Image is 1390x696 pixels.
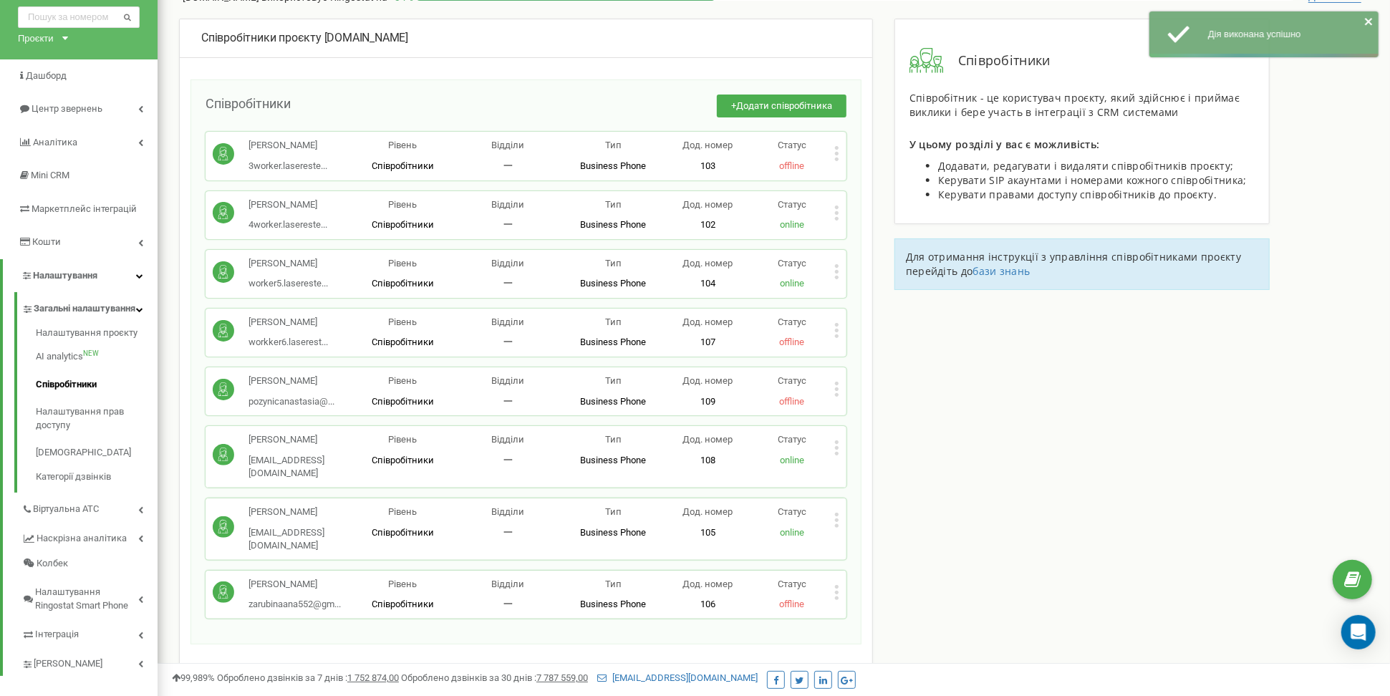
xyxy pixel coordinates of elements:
span: Відділи [491,140,524,150]
div: Проєкти [18,32,54,45]
span: 一 [503,599,513,609]
a: Налаштування проєкту [36,327,158,344]
span: 99,989% [172,672,215,683]
span: Оброблено дзвінків за 30 днів : [401,672,588,683]
span: online [780,278,804,289]
span: 一 [503,278,513,289]
span: Дод. номер [683,316,733,327]
span: Маркетплейс інтеграцій [32,203,137,214]
span: 一 [503,219,513,230]
span: Колбек [37,557,68,571]
p: [PERSON_NAME] [248,257,328,271]
a: [PERSON_NAME] [21,647,158,677]
p: [PERSON_NAME] [248,198,327,212]
span: Mini CRM [31,170,69,180]
span: Налаштування Ringostat Smart Phone [35,586,138,612]
span: Для отримання інструкції з управління співробітниками проєкту перейдіть до [906,250,1241,278]
span: Дод. номер [683,140,733,150]
span: Відділи [491,434,524,445]
span: Керувати правами доступу співробітників до проєкту. [938,188,1217,201]
span: Дод. номер [683,199,733,210]
span: Відділи [491,199,524,210]
a: Загальні налаштування [21,292,158,322]
span: 一 [503,455,513,465]
span: Дод. номер [683,579,733,589]
span: У цьому розділі у вас є можливість: [909,137,1100,151]
span: 3worker.lasereste... [248,160,327,171]
span: online [780,455,804,465]
a: AI analyticsNEW [36,343,158,371]
button: close [1364,16,1374,32]
span: Статус [778,258,806,269]
span: Business Phone [580,396,646,407]
input: Пошук за номером [18,6,140,28]
span: Відділи [491,375,524,386]
span: Відділи [491,316,524,327]
span: Business Phone [580,219,646,230]
p: 104 [666,277,750,291]
span: Співробітники [206,96,291,111]
span: zarubinaana552@gm... [248,599,341,609]
span: Тип [605,375,622,386]
p: [PERSON_NAME] [248,139,327,153]
span: Рівень [388,579,417,589]
span: Дод. номер [683,506,733,517]
span: Тип [605,316,622,327]
span: Business Phone [580,527,646,538]
span: Дод. номер [683,375,733,386]
span: Відділи [491,579,524,589]
span: Співробітники [372,160,434,171]
u: 1 752 874,00 [347,672,399,683]
span: Рівень [388,140,417,150]
p: [EMAIL_ADDRESS][DOMAIN_NAME] [248,454,350,480]
span: online [780,219,804,230]
span: Дія виконана успішно [1208,29,1301,39]
span: Інтеграція [35,628,79,642]
p: 106 [666,598,750,612]
span: Співробітники проєкту [201,31,322,44]
span: Співробітники [372,527,434,538]
span: Статус [778,316,806,327]
span: бази знань [973,264,1031,278]
span: Рівень [388,375,417,386]
span: pozynicanastasia@... [248,396,334,407]
span: Тип [605,199,622,210]
span: [PERSON_NAME] [34,657,102,671]
span: Business Phone [580,455,646,465]
span: Статус [778,579,806,589]
span: offline [780,160,805,171]
span: Додавати, редагувати і видаляти співробітників проєкту; [938,159,1234,173]
span: offline [780,337,805,347]
span: Центр звернень [32,103,102,114]
p: [PERSON_NAME] [248,578,341,591]
span: Аналiтика [33,137,77,148]
span: 一 [503,396,513,407]
span: Додати співробітника [736,100,832,111]
span: Співробітники [372,455,434,465]
span: Загальні налаштування [34,302,135,316]
span: Відділи [491,258,524,269]
span: Дашборд [26,70,67,81]
a: Віртуальна АТС [21,493,158,522]
span: Business Phone [580,337,646,347]
button: +Додати співробітника [717,95,846,118]
p: 105 [666,526,750,540]
div: Open Intercom Messenger [1341,615,1376,649]
span: Тип [605,506,622,517]
p: [EMAIL_ADDRESS][DOMAIN_NAME] [248,526,350,553]
span: Рівень [388,258,417,269]
span: Рівень [388,506,417,517]
div: [DOMAIN_NAME] [201,30,851,47]
a: [EMAIL_ADDRESS][DOMAIN_NAME] [597,672,758,683]
span: Оброблено дзвінків за 7 днів : [217,672,399,683]
a: Налаштування [3,259,158,293]
a: Співробітники [36,371,158,399]
p: [PERSON_NAME] [248,316,328,329]
span: 一 [503,527,513,538]
p: [PERSON_NAME] [248,506,350,519]
p: 108 [666,454,750,468]
span: Business Phone [580,278,646,289]
span: online [780,527,804,538]
span: Дод. номер [683,434,733,445]
span: Керувати SIP акаунтами і номерами кожного співробітника; [938,173,1247,187]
